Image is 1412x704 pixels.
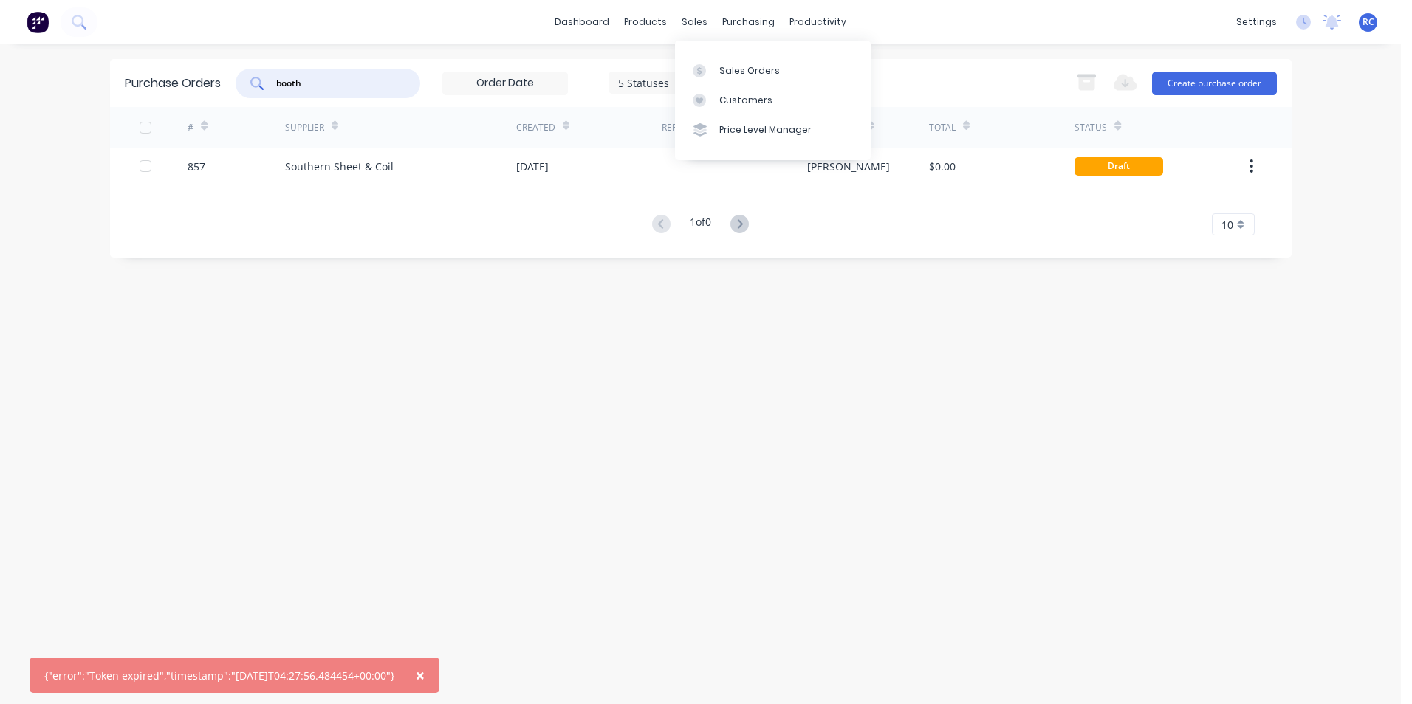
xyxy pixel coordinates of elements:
span: × [416,665,425,686]
span: 10 [1221,217,1233,232]
div: Purchase Orders [125,75,221,92]
div: {"error":"Token expired","timestamp":"[DATE]T04:27:56.484454+00:00"} [44,668,394,683]
div: [DATE] [516,159,549,174]
button: Create purchase order [1152,72,1277,95]
div: Southern Sheet & Coil [285,159,394,174]
input: Order Date [443,72,567,94]
a: Sales Orders [675,55,871,85]
a: dashboard [547,11,617,33]
div: Sales Orders [719,64,780,77]
div: Created [516,121,555,134]
div: Supplier [285,121,324,134]
div: # [188,121,193,134]
div: productivity [782,11,854,33]
div: Customers [719,94,772,107]
div: purchasing [715,11,782,33]
div: $0.00 [929,159,956,174]
div: [PERSON_NAME] [807,159,890,174]
div: settings [1229,11,1284,33]
span: RC [1363,15,1374,29]
div: Draft [1075,157,1163,176]
img: Factory [27,11,49,33]
a: Customers [675,86,871,115]
div: 857 [188,159,205,174]
div: 1 of 0 [690,214,711,235]
div: sales [674,11,715,33]
div: 5 Statuses [618,75,724,90]
div: Reference [662,121,710,134]
a: Price Level Manager [675,115,871,145]
div: products [617,11,674,33]
input: Search purchase orders... [275,76,397,91]
button: Close [401,658,439,693]
div: Status [1075,121,1107,134]
div: Total [929,121,956,134]
div: Price Level Manager [719,123,812,137]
